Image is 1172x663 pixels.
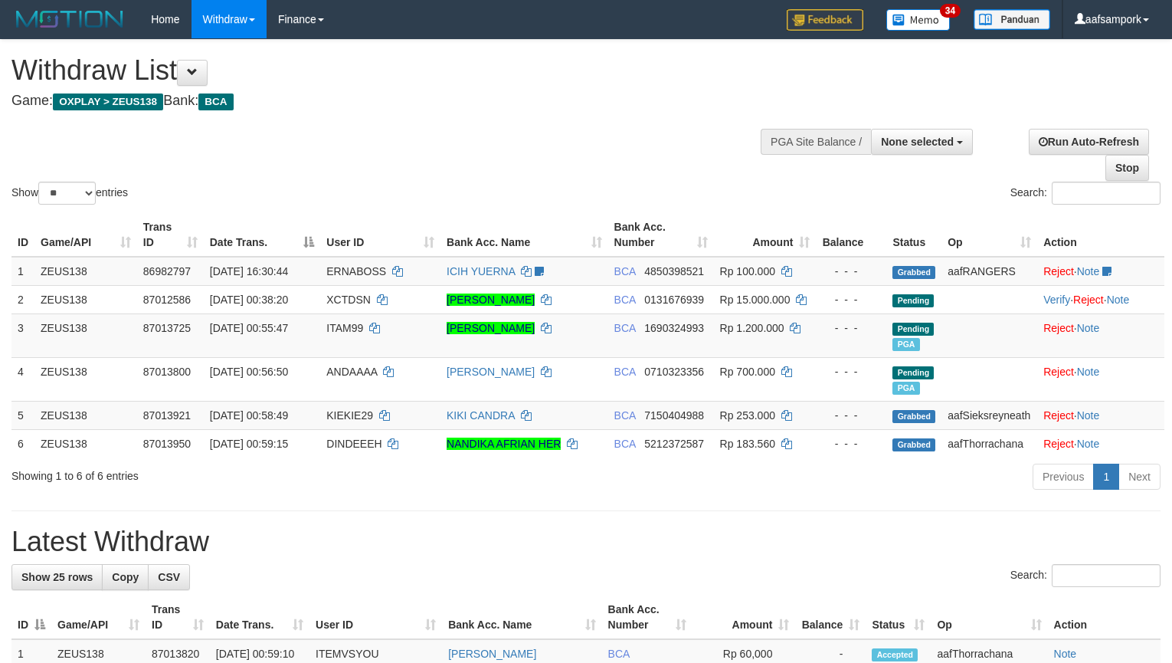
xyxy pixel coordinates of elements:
[11,564,103,590] a: Show 25 rows
[822,408,880,423] div: - - -
[1077,409,1100,422] a: Note
[146,596,210,639] th: Trans ID: activate to sort column ascending
[210,596,309,639] th: Date Trans.: activate to sort column ascending
[143,438,191,450] span: 87013950
[38,182,96,205] select: Showentries
[447,265,515,277] a: ICIH YUERNA
[448,648,536,660] a: [PERSON_NAME]
[11,401,34,429] td: 5
[1077,322,1100,334] a: Note
[11,462,477,484] div: Showing 1 to 6 of 6 entries
[34,285,137,313] td: ZEUS138
[822,436,880,451] div: - - -
[34,257,137,286] td: ZEUS138
[1043,322,1074,334] a: Reject
[137,213,204,257] th: Trans ID: activate to sort column ascending
[440,213,608,257] th: Bank Acc. Name: activate to sort column ascending
[143,322,191,334] span: 87013725
[720,366,775,378] span: Rp 700.000
[644,438,704,450] span: Copy 5212372587 to clipboard
[614,265,636,277] span: BCA
[34,313,137,357] td: ZEUS138
[720,322,784,334] span: Rp 1.200.000
[822,320,880,336] div: - - -
[787,9,863,31] img: Feedback.jpg
[447,366,535,378] a: [PERSON_NAME]
[11,213,34,257] th: ID
[602,596,693,639] th: Bank Acc. Number: activate to sort column ascending
[210,366,288,378] span: [DATE] 00:56:50
[204,213,321,257] th: Date Trans.: activate to sort column descending
[34,401,137,429] td: ZEUS138
[892,323,934,336] span: Pending
[34,213,137,257] th: Game/API: activate to sort column ascending
[1010,564,1161,587] label: Search:
[940,4,961,18] span: 34
[644,322,704,334] span: Copy 1690324993 to clipboard
[1073,294,1104,306] a: Reject
[143,265,191,277] span: 86982797
[112,571,139,583] span: Copy
[1037,357,1164,401] td: ·
[34,357,137,401] td: ZEUS138
[892,294,934,307] span: Pending
[644,265,704,277] span: Copy 4850398521 to clipboard
[720,409,775,422] span: Rp 253.000
[11,257,34,286] td: 1
[447,409,515,422] a: KIKI CANDRA
[1037,285,1164,313] td: · ·
[1048,596,1161,639] th: Action
[1054,648,1077,660] a: Note
[886,9,951,31] img: Button%20Memo.svg
[143,409,191,422] span: 87013921
[447,294,535,306] a: [PERSON_NAME]
[816,213,886,257] th: Balance
[1037,213,1164,257] th: Action
[644,294,704,306] span: Copy 0131676939 to clipboard
[442,596,601,639] th: Bank Acc. Name: activate to sort column ascending
[102,564,149,590] a: Copy
[614,409,636,422] span: BCA
[11,357,34,401] td: 4
[614,438,636,450] span: BCA
[644,409,704,422] span: Copy 7150404988 to clipboard
[1037,401,1164,429] td: ·
[941,213,1037,257] th: Op: activate to sort column ascending
[1093,464,1119,490] a: 1
[941,257,1037,286] td: aafRANGERS
[11,429,34,458] td: 6
[1077,265,1100,277] a: Note
[822,364,880,379] div: - - -
[720,438,775,450] span: Rp 183.560
[941,401,1037,429] td: aafSieksreyneath
[198,94,233,110] span: BCA
[1037,313,1164,357] td: ·
[614,294,636,306] span: BCA
[871,129,973,155] button: None selected
[326,409,373,422] span: KIEKIE29
[34,429,137,458] td: ZEUS138
[872,648,918,661] span: Accepted
[143,294,191,306] span: 87012586
[1043,438,1074,450] a: Reject
[21,571,93,583] span: Show 25 rows
[11,8,128,31] img: MOTION_logo.png
[974,9,1050,30] img: panduan.png
[1043,366,1074,378] a: Reject
[326,265,386,277] span: ERNABOSS
[614,322,636,334] span: BCA
[892,338,919,351] span: Marked by aafanarl
[309,596,442,639] th: User ID: activate to sort column ascending
[720,265,775,277] span: Rp 100.000
[326,294,371,306] span: XCTDSN
[886,213,941,257] th: Status
[11,285,34,313] td: 2
[1107,294,1130,306] a: Note
[1033,464,1094,490] a: Previous
[1077,438,1100,450] a: Note
[1043,409,1074,422] a: Reject
[447,322,535,334] a: [PERSON_NAME]
[11,94,766,109] h4: Game: Bank:
[148,564,190,590] a: CSV
[1118,464,1161,490] a: Next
